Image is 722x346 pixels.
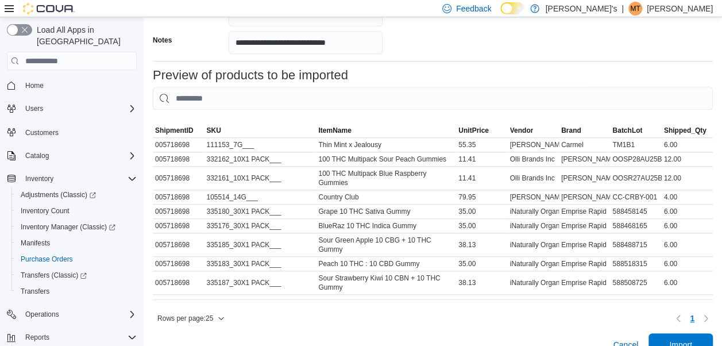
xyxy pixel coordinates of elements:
[25,310,59,319] span: Operations
[153,171,204,185] div: 005718698
[559,190,610,204] div: [PERSON_NAME]
[316,219,456,233] div: BlueRaz 10 THC Indica Gummy
[2,101,141,117] button: Users
[545,2,617,16] p: [PERSON_NAME]'s
[456,190,507,204] div: 79.95
[508,276,559,290] div: iNaturally Organic Inc.
[662,257,713,271] div: 6.00
[21,307,64,321] button: Operations
[508,219,559,233] div: iNaturally Organic Inc.
[153,138,204,152] div: 005718698
[153,36,172,45] label: Notes
[2,148,141,164] button: Catalog
[204,205,316,218] div: 335180_30X1 PACK___
[21,102,137,116] span: Users
[456,276,507,290] div: 38.13
[316,152,456,166] div: 100 THC Multipack Sour Peach Gummies
[153,124,204,137] button: ShipmentID
[21,79,48,93] a: Home
[153,238,204,252] div: 005718698
[21,172,58,186] button: Inventory
[662,171,713,185] div: 12.00
[559,138,610,152] div: Carmel
[16,252,137,266] span: Purchase Orders
[16,204,137,218] span: Inventory Count
[21,149,137,163] span: Catalog
[456,257,507,271] div: 35.00
[316,205,456,218] div: Grape 10 THC Sativa Gummy
[610,190,661,204] div: CC-CRBY-001
[21,102,48,116] button: Users
[508,171,559,185] div: Olli Brands Inc
[204,171,316,185] div: 332161_10X1 PACK___
[456,205,507,218] div: 35.00
[559,124,610,137] button: Brand
[2,124,141,140] button: Customers
[318,126,351,135] span: ItemName
[21,206,70,216] span: Inventory Count
[316,233,456,256] div: Sour Green Apple 10 CBG + 10 THC Gummy
[21,287,49,296] span: Transfers
[316,124,456,137] button: ItemName
[153,87,713,110] input: This is a search bar. As you type, the results lower in the page will automatically filter.
[25,128,59,137] span: Customers
[316,167,456,190] div: 100 THC Multipack Blue Raspberry Gummies
[508,205,559,218] div: iNaturally Organic Inc.
[155,126,194,135] span: ShipmentID
[16,268,91,282] a: Transfers (Classic)
[628,2,642,16] div: Michaela Tchorek
[21,78,137,93] span: Home
[16,252,78,266] a: Purchase Orders
[21,172,137,186] span: Inventory
[612,126,642,135] span: BatchLot
[690,313,694,324] span: 1
[16,268,137,282] span: Transfers (Classic)
[685,309,699,328] button: Page 1 of 1
[16,236,137,250] span: Manifests
[21,126,63,140] a: Customers
[204,276,316,290] div: 335187_30X1 PACK___
[204,138,316,152] div: 111153_7G___
[610,205,661,218] div: 588458145
[21,222,115,232] span: Inventory Manager (Classic)
[11,187,141,203] a: Adjustments (Classic)
[662,238,713,252] div: 6.00
[610,124,661,137] button: BatchLot
[662,190,713,204] div: 4.00
[157,314,213,323] span: Rows per page : 25
[508,257,559,271] div: iNaturally Organic Inc.
[456,238,507,252] div: 38.13
[25,81,44,90] span: Home
[153,152,204,166] div: 005718698
[559,257,610,271] div: Emprise Rapid
[508,138,559,152] div: [PERSON_NAME] Corp.
[621,2,624,16] p: |
[21,125,137,139] span: Customers
[559,171,610,185] div: [PERSON_NAME]'s
[662,219,713,233] div: 6.00
[16,204,74,218] a: Inventory Count
[16,188,101,202] a: Adjustments (Classic)
[21,255,73,264] span: Purchase Orders
[11,267,141,283] a: Transfers (Classic)
[610,276,661,290] div: 588508725
[510,126,534,135] span: Vendor
[153,68,348,82] h3: Preview of products to be imported
[316,138,456,152] div: Thin Mint x Jealousy
[153,219,204,233] div: 005718698
[11,251,141,267] button: Purchase Orders
[559,219,610,233] div: Emprise Rapid
[662,152,713,166] div: 12.00
[647,2,713,16] p: [PERSON_NAME]
[23,3,75,14] img: Cova
[16,220,120,234] a: Inventory Manager (Classic)
[2,171,141,187] button: Inventory
[153,312,229,325] button: Rows per page:25
[662,276,713,290] div: 6.00
[204,124,316,137] button: SKU
[11,235,141,251] button: Manifests
[508,152,559,166] div: Olli Brands Inc
[11,283,141,299] button: Transfers
[25,151,49,160] span: Catalog
[204,238,316,252] div: 335185_30X1 PACK___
